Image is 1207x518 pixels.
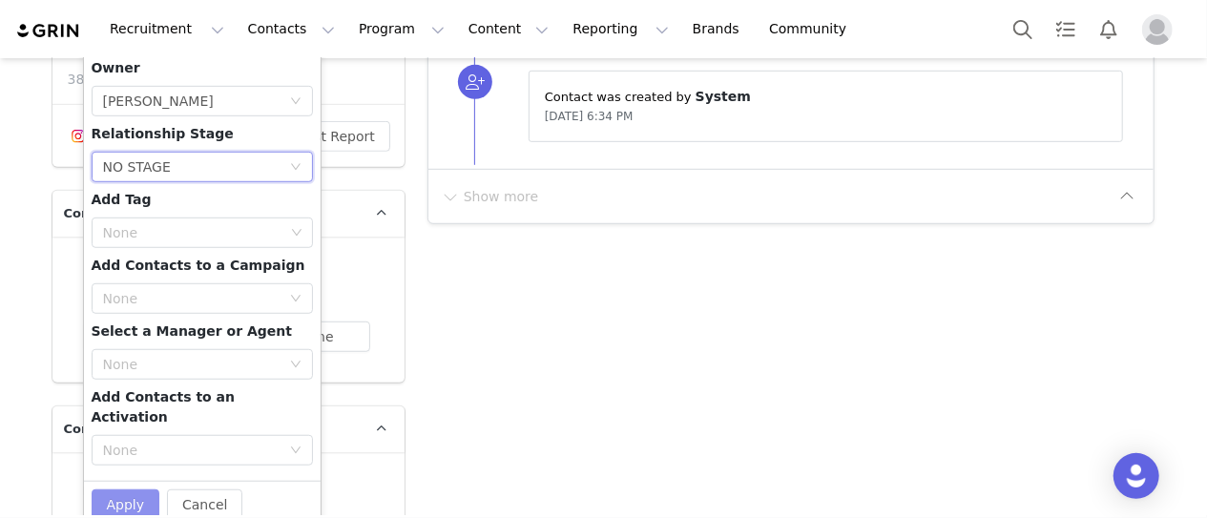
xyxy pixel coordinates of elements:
span: Contact Information [64,420,204,439]
button: Reporting [561,8,679,51]
span: Add Contacts to a Campaign [92,258,305,273]
div: Open Intercom Messenger [1113,453,1159,499]
div: None [103,441,281,460]
i: icon: down [290,161,302,175]
button: Profile [1131,14,1192,45]
span: Contact Type [64,204,155,223]
img: instagram.svg [71,129,86,144]
i: icon: down [290,359,302,372]
button: Show more [440,181,540,212]
a: Brands [681,8,757,51]
i: icon: down [291,227,302,240]
body: Rich Text Area. Press ALT-0 for help. [15,15,661,36]
div: Instagram [67,125,157,148]
p: 388 / 400 reports used this month [68,70,405,90]
span: System [696,89,751,104]
button: Program [347,8,456,51]
p: Contact was created by ⁨ ⁩ [545,87,1108,107]
span: [DATE] 6:34 PM [545,110,634,123]
button: Content [457,8,561,51]
a: Tasks [1045,8,1087,51]
img: placeholder-profile.jpg [1142,14,1173,45]
button: Contacts [237,8,346,51]
div: None [103,355,281,374]
i: icon: down [290,95,302,109]
button: Search [1002,8,1044,51]
span: Select a Manager or Agent [92,323,293,339]
span: Add Contacts to an Activation [92,389,236,425]
a: Community [758,8,866,51]
span: Owner [92,60,140,75]
i: icon: down [290,293,302,306]
button: Recruitment [98,8,236,51]
div: None [103,289,281,308]
div: None [103,223,284,242]
span: Add Tag [92,192,152,207]
div: NO STAGE [103,153,171,181]
span: Relationship Stage [92,126,234,141]
i: icon: down [290,445,302,458]
div: Tara O'Neill [103,87,214,115]
img: grin logo [15,22,82,40]
button: Notifications [1088,8,1130,51]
